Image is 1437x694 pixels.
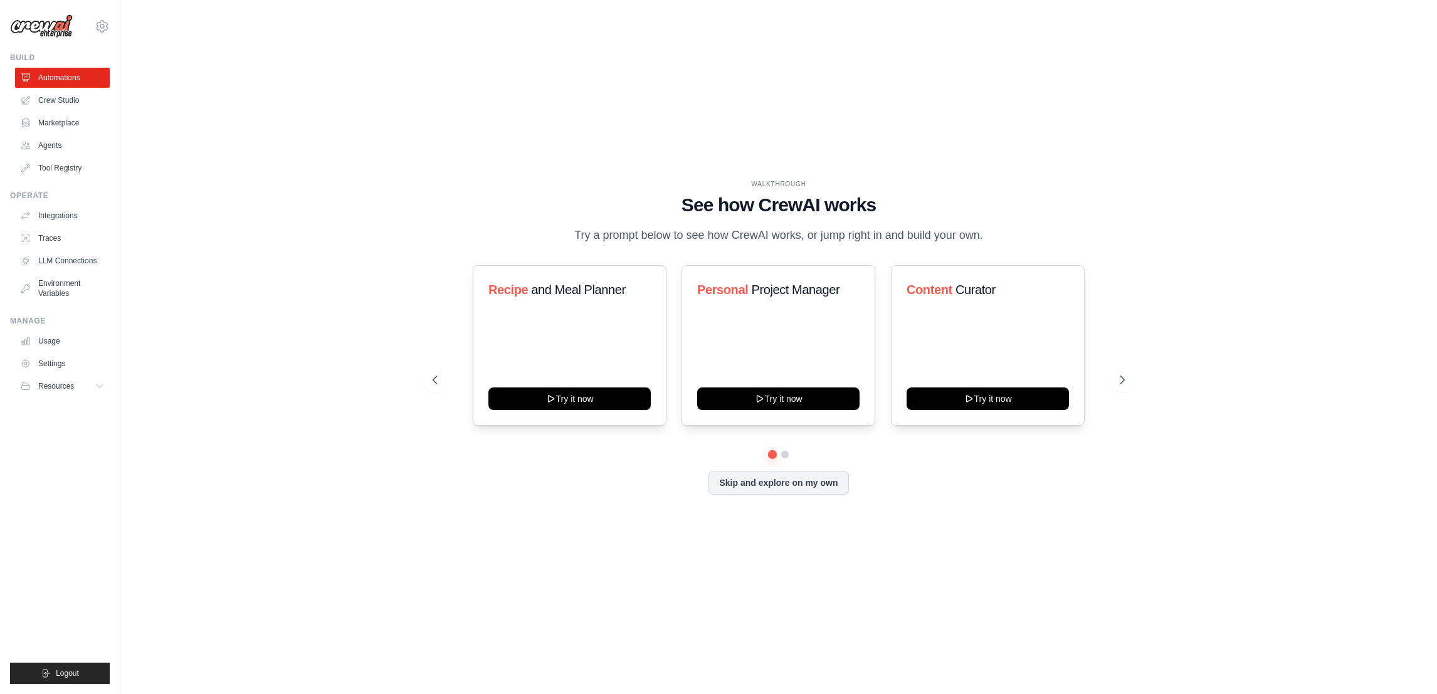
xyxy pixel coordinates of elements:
[568,226,989,244] p: Try a prompt below to see how CrewAI works, or jump right in and build your own.
[433,194,1125,216] h1: See how CrewAI works
[955,283,996,297] span: Curator
[15,135,110,155] a: Agents
[38,381,74,391] span: Resources
[10,14,73,38] img: Logo
[10,191,110,201] div: Operate
[10,663,110,684] button: Logout
[10,53,110,63] div: Build
[697,283,748,297] span: Personal
[15,251,110,271] a: LLM Connections
[10,316,110,326] div: Manage
[15,68,110,88] a: Automations
[1374,634,1437,694] iframe: Chat Widget
[15,376,110,396] button: Resources
[15,158,110,178] a: Tool Registry
[433,179,1125,189] div: WALKTHROUGH
[15,228,110,248] a: Traces
[907,387,1069,410] button: Try it now
[15,206,110,226] a: Integrations
[752,283,840,297] span: Project Manager
[531,283,625,297] span: and Meal Planner
[15,273,110,303] a: Environment Variables
[697,387,860,410] button: Try it now
[488,283,528,297] span: Recipe
[15,113,110,133] a: Marketplace
[15,90,110,110] a: Crew Studio
[488,387,651,410] button: Try it now
[15,354,110,374] a: Settings
[907,283,952,297] span: Content
[15,331,110,351] a: Usage
[708,471,848,495] button: Skip and explore on my own
[56,668,79,678] span: Logout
